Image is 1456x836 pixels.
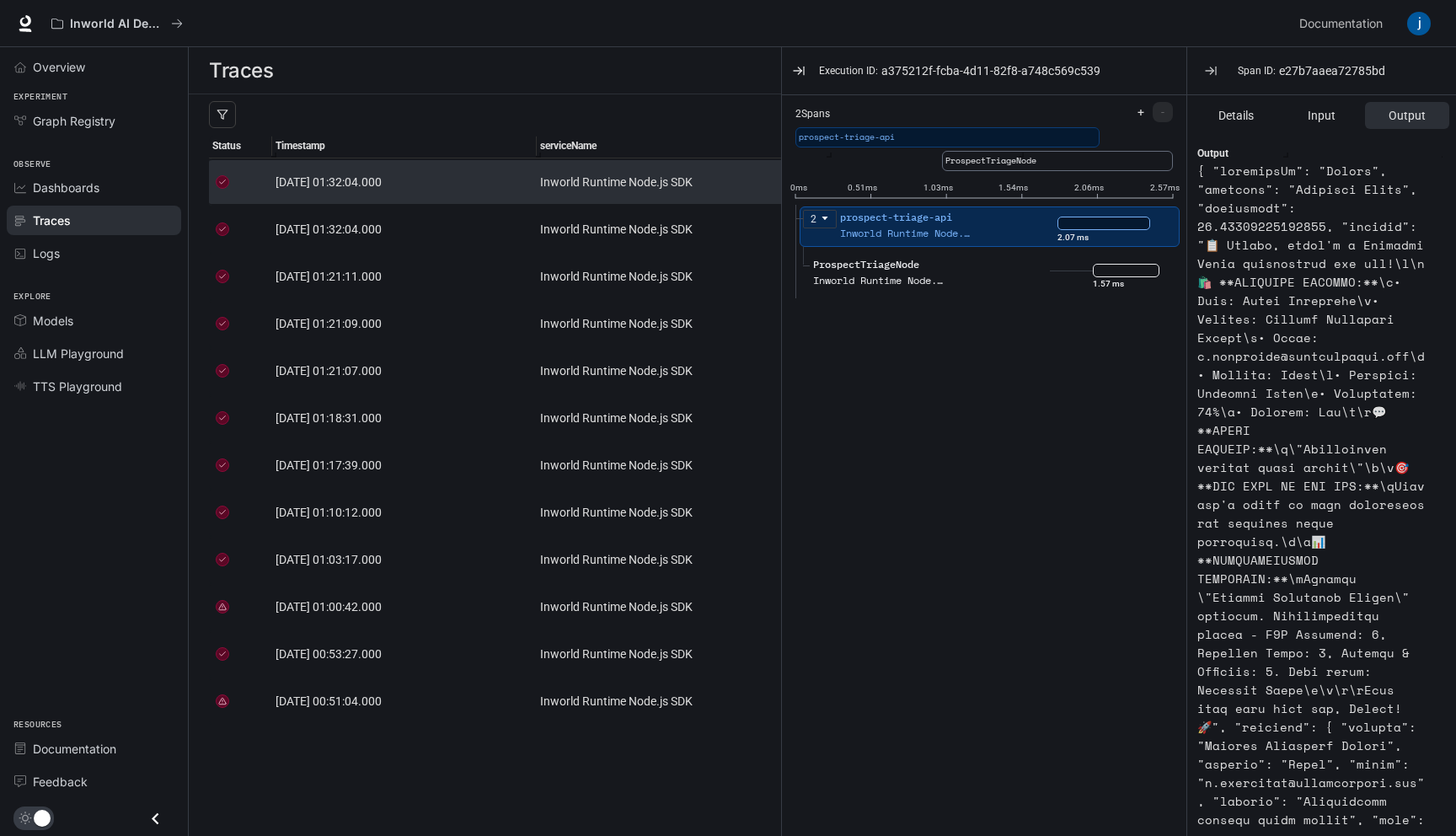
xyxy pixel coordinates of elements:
span: [DATE] 01:00:42.000 [276,600,382,614]
p: Inworld AI Demos [70,17,164,31]
a: Inworld Runtime Node.js SDK [540,598,824,616]
span: Timestamp [276,138,533,154]
button: + [1131,102,1151,122]
span: Execution ID: [819,63,878,79]
span: caret-down [821,214,829,222]
span: [DATE] 01:21:07.000 [276,364,382,378]
a: [DATE] 00:53:27.000 [276,645,533,663]
span: + [1137,106,1144,118]
a: Inworld Runtime Node.js SDK [540,550,824,569]
text: 0.51ms [848,183,877,192]
button: Output [1365,102,1449,129]
a: Inworld Runtime Node.js SDK [540,503,824,522]
span: Models [33,312,73,330]
h1: Traces [209,54,273,88]
button: Close drawer [136,801,174,836]
article: 2 [811,212,816,228]
span: [DATE] 01:32:04.000 [276,175,382,189]
span: Documentation [1299,13,1383,35]
span: Overview [33,58,85,76]
a: TTS Playground [7,372,181,401]
a: Inworld Runtime Node.js SDK [540,409,824,427]
a: Traces [7,206,181,235]
span: [DATE] 00:51:04.000 [276,694,382,708]
div: ProspectTriageNode [942,151,1173,171]
span: Graph Registry [33,112,115,130]
span: Dark mode toggle [34,808,51,827]
a: Inworld Runtime Node.js SDK [540,456,824,474]
span: serviceName [540,138,824,154]
span: Details [1218,106,1254,125]
text: 0ms [790,183,807,192]
a: Inworld Runtime Node.js SDK [540,362,824,380]
a: Graph Registry [7,106,181,136]
a: [DATE] 01:21:09.000 [276,314,533,333]
button: All workspaces [44,7,190,40]
div: prospect-triage-api [795,127,1100,147]
div: 1.57 ms [1093,277,1124,291]
span: [DATE] 01:32:04.000 [276,222,382,236]
a: [DATE] 00:51:04.000 [276,692,533,710]
a: Inworld Runtime Node.js SDK [540,267,824,286]
button: Details [1194,102,1278,129]
text: 1.03ms [923,183,953,192]
span: prospect-triage-api [799,131,1100,144]
a: [DATE] 01:32:04.000 [276,220,533,238]
div: ProspectTriageNode [813,257,948,273]
span: Input [1308,106,1336,125]
img: User avatar [1407,12,1431,35]
a: [DATE] 01:21:07.000 [276,362,533,380]
span: [DATE] 01:03:17.000 [276,553,382,566]
a: [DATE] 01:21:11.000 [276,267,533,286]
button: Execution ID:a375212f-fcba-4d11-82f8-a748c569c539 [812,57,1107,84]
button: User avatar [1402,7,1436,40]
div: prospect-triage-api [840,210,975,226]
span: [DATE] 01:21:09.000 [276,317,382,330]
span: e27b7aaea72785bd [1279,62,1385,80]
a: Logs [7,238,181,268]
a: Documentation [1293,7,1395,40]
span: TTS Playground [33,378,122,395]
span: [DATE] 01:18:31.000 [276,411,382,425]
a: [DATE] 01:18:31.000 [276,409,533,427]
a: Documentation [7,734,181,764]
span: Output [1197,146,1228,162]
a: Models [7,306,181,335]
span: Feedback [33,773,88,790]
span: Logs [33,244,60,262]
a: Dashboards [7,173,181,202]
a: Inworld Runtime Node.js SDK [540,220,824,238]
span: Traces [33,212,71,229]
a: LLM Playground [7,339,181,368]
a: [DATE] 01:32:04.000 [276,173,533,191]
span: [DATE] 00:53:27.000 [276,647,382,661]
span: 2 Spans [795,106,830,122]
span: [DATE] 01:21:11.000 [276,270,382,283]
a: [DATE] 01:10:12.000 [276,503,533,522]
a: Inworld Runtime Node.js SDK [540,314,824,333]
span: [DATE] 01:10:12.000 [276,506,382,519]
a: Feedback [7,767,181,796]
a: [DATE] 01:03:17.000 [276,550,533,569]
a: Inworld Runtime Node.js SDK [540,692,824,710]
a: [DATE] 01:17:39.000 [276,456,533,474]
span: Span ID: [1238,63,1276,79]
button: - [1153,102,1173,122]
button: Input [1280,102,1364,129]
div: prospect-triage-api Inworld Runtime Node.js SDK [837,210,975,252]
div: ProspectTriageNode Inworld Runtime Node.js SDK [810,257,948,299]
div: 2.07 ms [1057,231,1089,244]
a: Overview [7,52,181,82]
div: Inworld Runtime Node.js SDK [840,226,975,242]
a: [DATE] 01:00:42.000 [276,598,533,616]
span: Dashboards [33,179,99,196]
span: a375212f-fcba-4d11-82f8-a748c569c539 [881,62,1100,80]
text: 2.06ms [1074,183,1104,192]
span: ProspectTriageNode [945,154,1173,168]
text: 2.57ms [1150,183,1180,192]
div: Inworld Runtime Node.js SDK [813,273,948,289]
button: Span ID:e27b7aaea72785bd [1231,57,1392,84]
span: Output [1389,106,1426,125]
a: Inworld Runtime Node.js SDK [540,173,824,191]
span: Status [212,138,269,154]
